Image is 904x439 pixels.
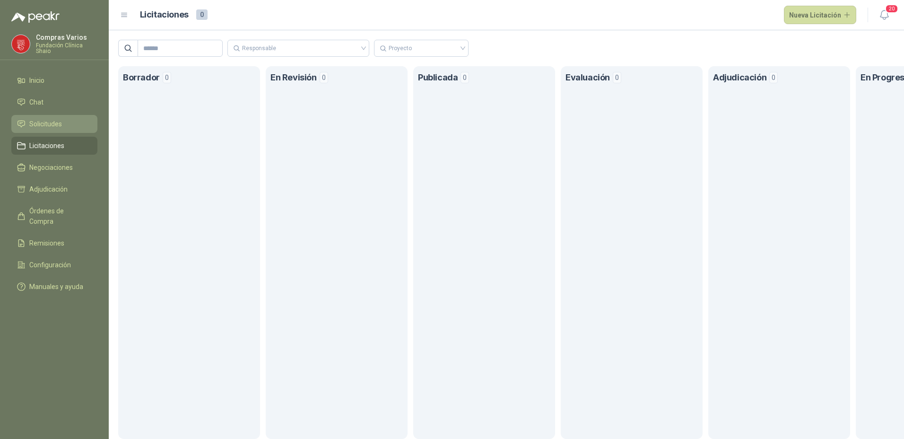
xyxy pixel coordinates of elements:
[123,71,160,84] h1: Borrador
[769,72,778,83] span: 0
[163,72,171,83] span: 0
[11,137,97,155] a: Licitaciones
[784,6,857,25] button: Nueva Licitación
[613,72,621,83] span: 0
[11,256,97,274] a: Configuración
[29,75,44,86] span: Inicio
[29,119,62,129] span: Solicitudes
[320,72,328,83] span: 0
[11,180,97,198] a: Adjudicación
[11,11,60,23] img: Logo peakr
[29,97,43,107] span: Chat
[418,71,458,84] h1: Publicada
[29,162,73,173] span: Negociaciones
[270,71,317,84] h1: En Revisión
[29,238,64,248] span: Remisiones
[461,72,469,83] span: 0
[29,281,83,292] span: Manuales y ayuda
[36,43,97,54] p: Fundación Clínica Shaio
[12,35,30,53] img: Company Logo
[196,9,208,20] span: 0
[11,158,97,176] a: Negociaciones
[11,202,97,230] a: Órdenes de Compra
[29,260,71,270] span: Configuración
[29,184,68,194] span: Adjudicación
[11,93,97,111] a: Chat
[713,71,766,84] h1: Adjudicación
[885,4,898,13] span: 20
[565,71,610,84] h1: Evaluación
[36,34,97,41] p: Compras Varios
[29,140,64,151] span: Licitaciones
[11,115,97,133] a: Solicitudes
[876,7,893,24] button: 20
[29,206,88,227] span: Órdenes de Compra
[11,278,97,296] a: Manuales y ayuda
[11,71,97,89] a: Inicio
[140,8,189,22] h1: Licitaciones
[11,234,97,252] a: Remisiones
